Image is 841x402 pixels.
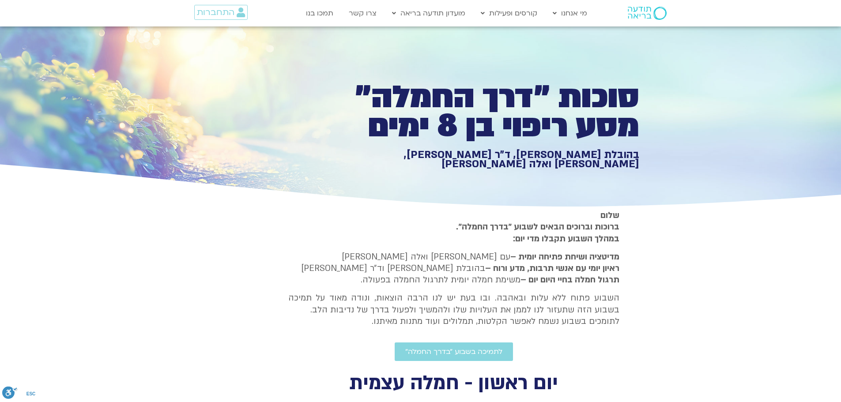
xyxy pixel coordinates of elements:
b: ראיון יומי עם אנשי תרבות, מדע ורוח – [485,263,619,274]
a: לתמיכה בשבוע ״בדרך החמלה״ [395,342,513,361]
strong: ברוכות וברוכים הבאים לשבוע ״בדרך החמלה״. במהלך השבוע תקבלו מדי יום: [456,221,619,244]
strong: שלום [600,210,619,221]
p: עם [PERSON_NAME] ואלה [PERSON_NAME] בהובלת [PERSON_NAME] וד״ר [PERSON_NAME] משימת חמלה יומית לתרג... [288,251,619,286]
span: לתמיכה בשבוע ״בדרך החמלה״ [405,348,502,356]
h1: סוכות ״דרך החמלה״ מסע ריפוי בן 8 ימים [333,83,639,141]
a: מי אנחנו [548,5,592,22]
img: תודעה בריאה [628,7,667,20]
h1: בהובלת [PERSON_NAME], ד״ר [PERSON_NAME], [PERSON_NAME] ואלה [PERSON_NAME] [333,150,639,169]
b: תרגול חמלה בחיי היום יום – [520,274,619,286]
a: צרו קשר [344,5,381,22]
a: מועדון תודעה בריאה [388,5,470,22]
p: השבוע פתוח ללא עלות ובאהבה. ובו בעת יש לנו הרבה הוצאות, ונודה מאוד על תמיכה בשבוע הזה שתעזור לנו ... [288,292,619,327]
a: קורסים ופעילות [476,5,542,22]
a: התחברות [194,5,248,20]
h2: יום ראשון - חמלה עצמית [257,374,650,392]
span: התחברות [197,8,234,17]
a: תמכו בנו [302,5,338,22]
strong: מדיטציה ושיחת פתיחה יומית – [510,251,619,263]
